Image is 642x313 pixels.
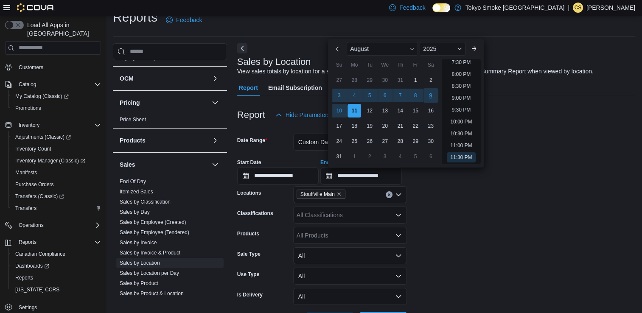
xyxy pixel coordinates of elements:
a: My Catalog (Classic) [8,90,104,102]
div: day-28 [393,134,407,148]
button: Hide Parameters [272,106,334,123]
button: Inventory Count [8,143,104,155]
div: Tu [363,58,376,72]
span: Canadian Compliance [15,251,65,257]
span: Transfers [12,203,101,213]
span: Inventory Count [15,145,51,152]
span: Email Subscription [268,79,322,96]
span: Sales by Product & Location [120,290,184,297]
a: End Of Day [120,179,146,184]
span: August [350,45,369,52]
div: day-6 [378,89,392,102]
div: day-4 [393,150,407,163]
span: Manifests [12,168,101,178]
span: 2025 [423,45,436,52]
a: Sales by Invoice [120,240,157,246]
div: Casey Shankland [573,3,583,13]
span: Canadian Compliance [12,249,101,259]
div: day-28 [348,73,361,87]
button: All [293,288,407,305]
span: Sales by Location per Day [120,270,179,277]
div: Button. Open the year selector. 2025 is currently selected. [420,42,465,56]
li: 9:30 PM [449,105,474,115]
div: day-5 [409,150,422,163]
h3: Pricing [120,98,140,107]
button: Pricing [120,98,208,107]
span: Transfers (Classic) [15,193,64,200]
div: day-5 [363,89,376,102]
li: 7:30 PM [449,57,474,67]
button: Sales [210,159,220,170]
input: Press the down key to enter a popover containing a calendar. Press the escape key to close the po... [320,168,402,184]
span: Settings [19,304,37,311]
button: All [293,268,407,285]
button: All [293,247,407,264]
span: My Catalog (Classic) [15,93,69,100]
button: Operations [15,220,47,230]
span: Operations [15,220,101,230]
a: Transfers (Classic) [8,190,104,202]
div: day-9 [423,88,438,103]
div: day-15 [409,104,422,117]
div: day-27 [332,73,346,87]
h3: OCM [120,74,134,83]
a: Inventory Manager (Classic) [12,156,89,166]
button: Remove Stouffville Main from selection in this group [336,192,342,197]
div: day-27 [378,134,392,148]
button: Transfers [8,202,104,214]
span: My Catalog (Classic) [12,91,101,101]
div: day-4 [348,89,361,102]
label: Classifications [237,210,273,217]
a: Canadian Compliance [12,249,69,259]
span: Stouffville Main [300,190,335,198]
span: Dark Mode [432,12,433,13]
button: Next month [467,42,481,56]
div: day-26 [363,134,376,148]
div: Pricing [113,115,227,128]
button: Next [237,43,247,53]
label: Sale Type [237,251,261,257]
a: Itemized Sales [120,189,153,195]
a: Sales by Employee (Tendered) [120,229,189,235]
div: day-24 [332,134,346,148]
button: Open list of options [395,191,402,198]
div: Mo [348,58,361,72]
span: Customers [15,62,101,73]
a: Customers [15,62,47,73]
button: Canadian Compliance [8,248,104,260]
div: day-16 [424,104,437,117]
button: Catalog [2,78,104,90]
span: Sales by Product [120,280,158,287]
a: Sales by Day [120,209,150,215]
span: Price Sheet [120,116,146,123]
li: 11:00 PM [447,140,475,151]
button: Inventory [15,120,43,130]
h3: Sales by Location [237,57,311,67]
a: Dashboards [12,261,53,271]
span: Sales by Employee (Tendered) [120,229,189,236]
span: Customers [19,64,43,71]
div: day-30 [378,73,392,87]
span: Inventory [15,120,101,130]
span: Reports [19,239,36,246]
a: Price Sheet [120,117,146,123]
div: day-1 [348,150,361,163]
div: day-12 [363,104,376,117]
a: Reports [12,273,36,283]
a: Sales by Location [120,260,160,266]
div: Th [393,58,407,72]
div: Button. Open the month selector. August is currently selected. [347,42,418,56]
button: Purchase Orders [8,179,104,190]
div: day-7 [393,89,407,102]
label: End Date [320,159,342,166]
p: Tokyo Smoke [GEOGRAPHIC_DATA] [465,3,565,13]
span: Reports [12,273,101,283]
h3: Products [120,136,146,145]
button: Open list of options [395,212,402,218]
span: [US_STATE] CCRS [15,286,59,293]
button: Settings [2,301,104,313]
button: OCM [120,74,208,83]
div: day-21 [393,119,407,133]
